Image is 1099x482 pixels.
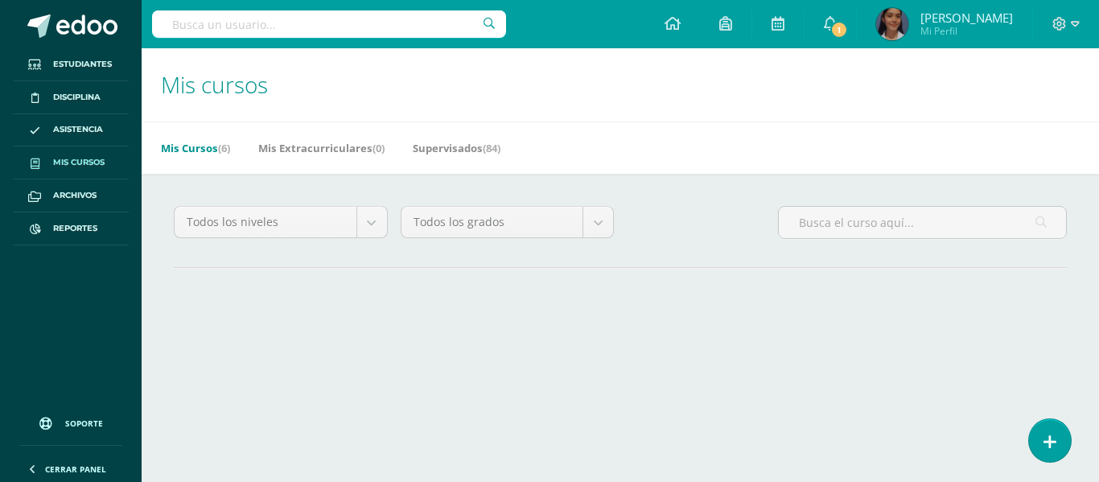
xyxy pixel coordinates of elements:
a: Mis Extracurriculares(0) [258,135,385,161]
span: [PERSON_NAME] [920,10,1013,26]
a: Todos los grados [401,207,614,237]
a: Archivos [13,179,129,212]
input: Busca un usuario... [152,10,506,38]
img: a9dc8396f538b77b0731af4a51e04737.png [876,8,908,40]
a: Asistencia [13,114,129,147]
span: (84) [483,141,500,155]
span: Cerrar panel [45,463,106,475]
span: Mis cursos [161,69,268,100]
span: (0) [373,141,385,155]
a: Mis cursos [13,146,129,179]
a: Mis Cursos(6) [161,135,230,161]
span: (6) [218,141,230,155]
a: Soporte [19,402,122,441]
span: Asistencia [53,123,103,136]
a: Estudiantes [13,48,129,81]
span: Mi Perfil [920,24,1013,38]
a: Disciplina [13,81,129,114]
span: Disciplina [53,91,101,104]
span: Todos los grados [414,207,571,237]
span: 1 [830,21,848,39]
span: Mis cursos [53,156,105,169]
span: Soporte [65,418,103,429]
span: Todos los niveles [187,207,344,237]
a: Reportes [13,212,129,245]
span: Archivos [53,189,97,202]
a: Supervisados(84) [413,135,500,161]
input: Busca el curso aquí... [779,207,1066,238]
span: Reportes [53,222,97,235]
a: Todos los niveles [175,207,387,237]
span: Estudiantes [53,58,112,71]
